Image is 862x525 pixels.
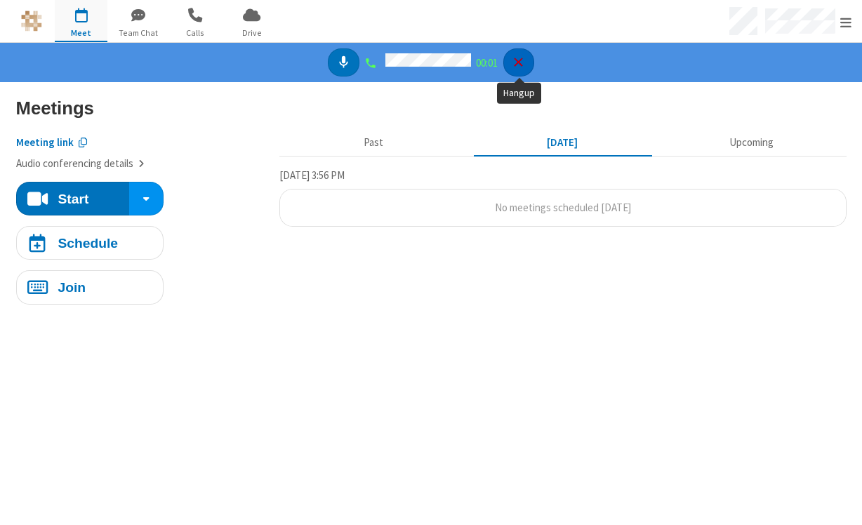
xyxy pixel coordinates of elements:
span: [DATE] 3:56 PM [279,168,345,182]
button: Mute [328,48,359,77]
div: Start conference options [129,182,163,215]
section: Today's Meetings [279,167,847,227]
button: Schedule [16,226,164,260]
span: Caller ID "Rex Test" (3012ad) [385,53,471,67]
span: No meetings scheduled [DATE] [495,201,631,214]
h4: Start [58,192,88,206]
button: Join [16,270,164,304]
h4: Join [58,281,86,294]
button: Start [16,182,131,215]
button: Copy my meeting room link [16,135,88,151]
h4: Schedule [58,237,118,250]
button: Hangup [503,48,535,77]
div: Connected / Registered [364,55,380,71]
button: Upcoming [663,129,841,156]
button: Audio conferencing details [16,156,145,172]
span: Calls [168,27,221,39]
button: Past [284,129,463,156]
section: Account details [16,124,269,172]
h3: Meetings [16,98,847,118]
span: 00:01 [476,56,498,69]
span: Copy my meeting room link [16,135,74,149]
button: [DATE] [473,129,651,156]
nav: controls [328,48,534,77]
span: Meet [55,27,107,39]
img: iotum.​ucaas.​tech [21,11,42,32]
span: Team Chat [112,27,164,39]
span: Drive [225,27,278,39]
